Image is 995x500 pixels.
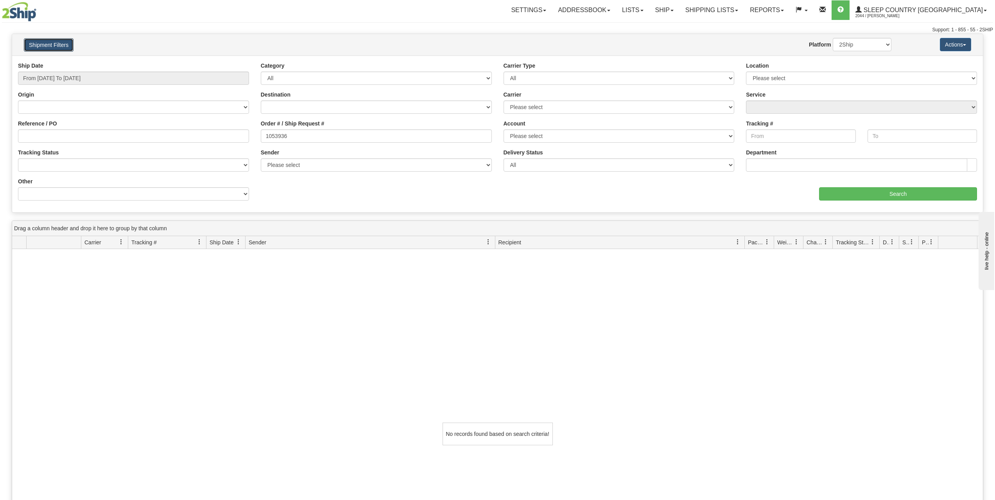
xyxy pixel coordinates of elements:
[746,129,855,143] input: From
[746,91,766,99] label: Service
[443,423,553,445] div: No records found based on search criteria!
[905,235,918,249] a: Shipment Issues filter column settings
[855,12,914,20] span: 2044 / [PERSON_NAME]
[552,0,616,20] a: Addressbook
[261,62,285,70] label: Category
[193,235,206,249] a: Tracking # filter column settings
[744,0,790,20] a: Reports
[940,38,971,51] button: Actions
[504,120,525,127] label: Account
[504,149,543,156] label: Delivery Status
[504,91,522,99] label: Carrier
[977,210,994,290] iframe: chat widget
[790,235,803,249] a: Weight filter column settings
[850,0,993,20] a: Sleep Country [GEOGRAPHIC_DATA] 2044 / [PERSON_NAME]
[505,0,552,20] a: Settings
[760,235,774,249] a: Packages filter column settings
[2,27,993,33] div: Support: 1 - 855 - 55 - 2SHIP
[883,238,889,246] span: Delivery Status
[886,235,899,249] a: Delivery Status filter column settings
[748,238,764,246] span: Packages
[18,149,59,156] label: Tracking Status
[18,91,34,99] label: Origin
[24,38,74,52] button: Shipment Filters
[6,7,72,13] div: live help - online
[261,149,279,156] label: Sender
[210,238,233,246] span: Ship Date
[809,41,831,48] label: Platform
[249,238,266,246] span: Sender
[746,120,773,127] label: Tracking #
[2,2,36,22] img: logo2044.jpg
[922,238,929,246] span: Pickup Status
[18,177,32,185] label: Other
[862,7,983,13] span: Sleep Country [GEOGRAPHIC_DATA]
[504,62,535,70] label: Carrier Type
[746,149,776,156] label: Department
[649,0,679,20] a: Ship
[819,187,977,201] input: Search
[868,129,977,143] input: To
[777,238,794,246] span: Weight
[18,62,43,70] label: Ship Date
[482,235,495,249] a: Sender filter column settings
[84,238,101,246] span: Carrier
[12,221,983,236] div: grid grouping header
[115,235,128,249] a: Carrier filter column settings
[18,120,57,127] label: Reference / PO
[616,0,649,20] a: Lists
[232,235,245,249] a: Ship Date filter column settings
[819,235,832,249] a: Charge filter column settings
[261,120,324,127] label: Order # / Ship Request #
[925,235,938,249] a: Pickup Status filter column settings
[866,235,879,249] a: Tracking Status filter column settings
[131,238,157,246] span: Tracking #
[807,238,823,246] span: Charge
[836,238,870,246] span: Tracking Status
[746,62,769,70] label: Location
[261,91,290,99] label: Destination
[679,0,744,20] a: Shipping lists
[498,238,521,246] span: Recipient
[902,238,909,246] span: Shipment Issues
[731,235,744,249] a: Recipient filter column settings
